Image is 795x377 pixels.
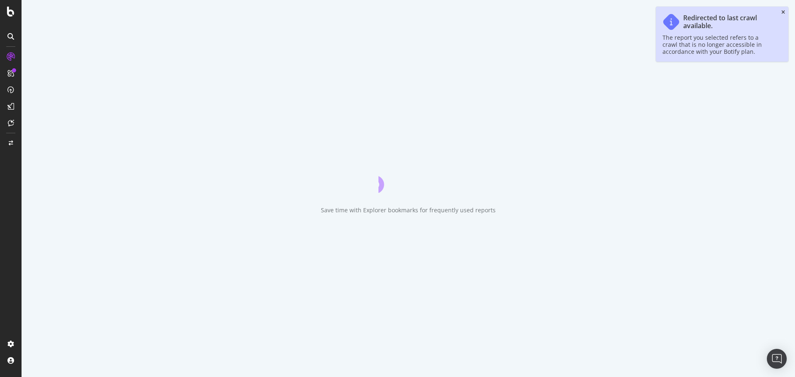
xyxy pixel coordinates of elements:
div: Open Intercom Messenger [767,349,787,369]
div: animation [378,163,438,193]
div: Redirected to last crawl available. [683,14,773,30]
div: close toast [781,10,785,15]
div: The report you selected refers to a crawl that is no longer accessible in accordance with your Bo... [662,34,773,55]
div: Save time with Explorer bookmarks for frequently used reports [321,206,496,214]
